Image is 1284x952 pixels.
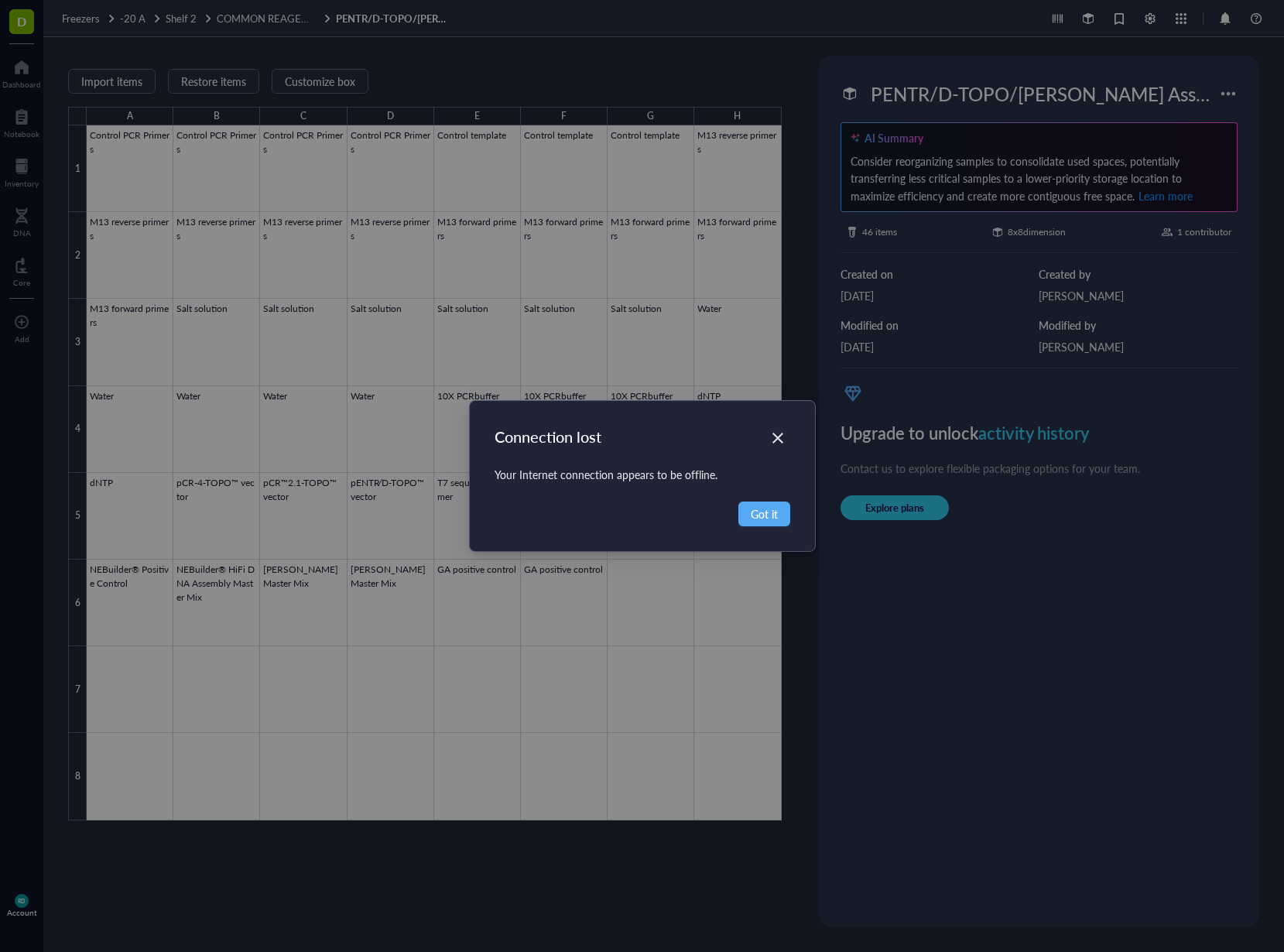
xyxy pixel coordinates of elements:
div: Connection lost [495,426,601,447]
button: Close [765,426,790,450]
button: Got it [738,502,790,526]
div: Your Internet connection appears to be offline. [495,466,790,483]
span: Got it [751,505,778,522]
span: Close [765,429,790,447]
